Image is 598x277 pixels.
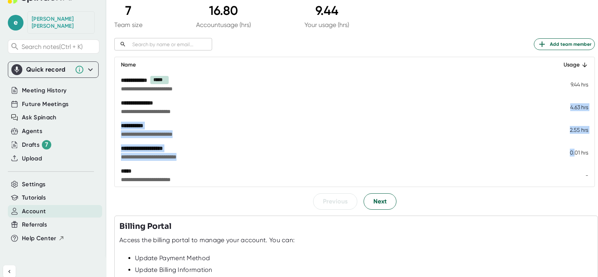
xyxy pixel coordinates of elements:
[11,62,95,77] div: Quick record
[22,86,67,95] button: Meeting History
[546,164,594,187] td: -
[534,38,595,50] button: Add team member
[42,140,51,149] div: 7
[32,16,90,29] div: Eshaan Gandhi
[546,96,594,119] td: 4.63 hrs
[129,40,212,49] input: Search by name or email...
[364,193,396,210] button: Next
[196,3,251,18] div: 16.80
[22,140,51,149] div: Drafts
[22,127,42,136] button: Agents
[121,60,540,70] div: Name
[119,221,171,232] h3: Billing Portal
[22,193,46,202] button: Tutorials
[22,140,51,149] button: Drafts 7
[546,141,594,164] td: 0.01 hrs
[26,66,71,74] div: Quick record
[114,3,142,18] div: 7
[22,220,47,229] button: Referrals
[22,154,42,163] button: Upload
[373,197,387,206] span: Next
[135,266,593,274] div: Update Billing Information
[304,3,349,18] div: 9.44
[196,21,251,29] div: Account usage (hrs)
[22,180,46,189] button: Settings
[22,207,46,216] button: Account
[22,234,56,243] span: Help Center
[313,193,357,210] button: Previous
[135,254,593,262] div: Update Payment Method
[22,100,68,109] button: Future Meetings
[22,43,97,50] span: Search notes (Ctrl + K)
[537,40,591,49] span: Add team member
[323,197,348,206] span: Previous
[8,15,23,31] span: e
[119,236,295,244] div: Access the billing portal to manage your account. You can:
[114,21,142,29] div: Team size
[304,21,349,29] div: Your usage (hrs)
[546,119,594,141] td: 2.55 hrs
[546,73,594,96] td: 9.44 hrs
[22,113,57,122] button: Ask Spinach
[22,234,65,243] button: Help Center
[553,60,588,70] div: Usage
